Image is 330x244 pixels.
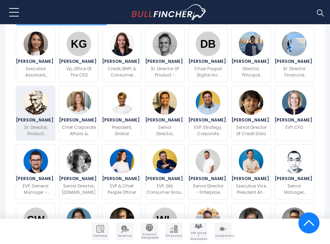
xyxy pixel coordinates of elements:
a: Sandro Martins [PERSON_NAME] Senior Director Of Credit Data [231,86,271,141]
a: Frank Keller [PERSON_NAME] EVP, General Manager – Large Enterprise & Merchant Platform Group [16,144,55,199]
a: Yuchen Zhang [PERSON_NAME] Senior Manager, Venmo Credit Risk Strategy [275,144,314,199]
p: Senior Manager, Venmo Credit Risk Strategy [279,183,310,196]
img: Yuchen Zhang [282,149,307,173]
img: Jose Fernandez da Ponte [110,207,134,232]
img: Shezad Morani [23,90,48,115]
img: Wei Lin Lee [153,207,177,232]
p: EVP, General Manager – Large Enterprise & Merchant Platform Group [20,183,51,196]
img: Liza Contreras [23,32,48,56]
a: Diego Scotti [PERSON_NAME] EVP, GM, Consumer Group & Global Marketing & Communications [145,144,185,199]
a: Suzan Kereere [PERSON_NAME] President, Global Markets [102,86,142,141]
a: Avinesh Reddy [PERSON_NAME] Senior Director - Enterprise Post-processing [188,144,228,199]
a: Srini Venkatesan [PERSON_NAME] Executive Vice President And Chief Technology Officer [231,144,271,199]
a: Company Overview [92,223,109,240]
a: Federico Merino [PERSON_NAME] Sr. Director Of Product - Onboarding & App Engagement [145,27,185,82]
a: Company Product/Geography [141,223,158,240]
a: Shezad Morani [PERSON_NAME] Sr. Director, Product Design - Consumer [16,86,55,141]
a: Amy Bonitatibus [PERSON_NAME] Chief Corporate Affairs & Communications Officer [59,86,99,141]
p: Credit, BNPL & Consumer Marketing Manager [107,66,137,78]
p: Chief Corporate Affairs & Communications Officer [60,124,98,137]
p: Senior Director, [DOMAIN_NAME] [62,183,96,196]
p: Executive Assistant, Office Of The CEO [20,66,51,78]
img: Avinesh Reddy [196,149,220,173]
span: [PERSON_NAME] [59,59,99,64]
span: [PERSON_NAME] [275,118,314,122]
p: Sr. Director Of Product - Onboarding & App Engagement [150,66,180,78]
img: David Bennett [196,32,220,56]
img: Deepak Gandham [239,32,263,56]
p: EVP, GM, Consumer Group & Global Marketing & Communications [146,183,184,196]
p: EVP & Chief People Officer [107,183,137,196]
p: Senior Director - Enterprise Post-processing [193,183,223,196]
p: Chair Paypal Digital Inc. Board [193,66,223,78]
a: Company Employees [190,223,207,240]
span: [PERSON_NAME] [102,59,142,64]
a: Kausik Rajgopal [PERSON_NAME] EVP, Strategy, Corporate Development & Partnerships [188,86,228,141]
img: Chao Han [239,207,263,232]
span: [PERSON_NAME] [16,59,55,64]
span: Product / Geography [141,233,157,239]
img: Zunaid Siddique [153,90,177,115]
a: Company Competitors [214,223,232,240]
p: Sr. Director, Product Design - Consumer [20,124,51,137]
p: Executive Vice President And Chief Technology Officer [236,183,267,196]
p: Senior Director Of Credit Data [236,124,267,137]
img: Sandipan Chatterjee [282,207,307,232]
img: Kelsie Gwin [67,32,91,56]
span: [PERSON_NAME] [275,177,314,181]
a: Lucie Hyde [PERSON_NAME] Senior Director, [DOMAIN_NAME] [59,144,99,199]
img: Jamie Miller [282,90,307,115]
span: [PERSON_NAME] [145,177,185,181]
span: [PERSON_NAME] [188,118,228,122]
a: Go to homepage [132,4,207,20]
span: [PERSON_NAME] [231,118,271,122]
img: Jane Ayers [110,32,134,56]
p: President, Global Markets [107,124,137,137]
a: Isabel Cruz [PERSON_NAME] EVP & Chief People Officer [102,144,142,199]
a: Liza Contreras [PERSON_NAME] Executive Assistant, Office Of The CEO [16,27,55,82]
img: Srini Venkatesan [239,149,263,173]
span: [PERSON_NAME] [59,118,99,122]
span: [PERSON_NAME] [231,177,271,181]
img: Michelle Gill [67,207,91,232]
img: Sandro Martins [239,90,263,115]
a: David Bennett [PERSON_NAME] Chair Paypal Digital Inc. Board [188,27,228,82]
a: Kash Hathi [PERSON_NAME] Sr. Director Financial Technologies [275,27,314,82]
img: Amy Bonitatibus [67,90,91,115]
p: Senior Director, Engineering | Distinguished Architect [150,124,180,137]
span: [PERSON_NAME] [145,59,185,64]
span: Revenue [117,235,133,237]
img: Kash Hathi [282,32,307,56]
span: [PERSON_NAME] [59,177,99,181]
p: Director, Principal Architect - Security Architecture [236,66,267,78]
span: [PERSON_NAME] [16,177,55,181]
a: Company Revenue [116,223,134,240]
span: [PERSON_NAME] [188,177,228,181]
span: Competitors [215,235,231,237]
span: [PERSON_NAME] [16,118,55,122]
p: Sr. Director Financial Technologies [279,66,310,78]
img: Lucie Hyde [67,149,91,173]
img: Isabel Cruz [110,149,134,173]
a: Jamie Miller [PERSON_NAME] EVP, CFO [275,86,314,141]
span: [PERSON_NAME] [275,59,314,64]
a: Zunaid Siddique [PERSON_NAME] Senior Director, Engineering | Distinguished Architect [145,86,185,141]
a: Kelsie Gwin [PERSON_NAME] Vp, Office Of The CEO [59,27,99,82]
span: CEO Salary / Employees [190,232,207,240]
img: Suzan Kereere [110,90,134,115]
img: Frank Keller [23,149,48,173]
p: Vp, Office Of The CEO [63,66,94,78]
a: Jane Ayers [PERSON_NAME] Credit, BNPL & Consumer Marketing Manager [102,27,142,82]
img: Kausik Rajgopal [196,90,220,115]
span: [PERSON_NAME] [188,59,228,64]
img: Raktim Mitra [196,207,220,232]
span: [PERSON_NAME] [145,118,185,122]
a: Company Financials [165,223,183,240]
img: Diego Scotti [153,149,177,173]
span: Financials [166,235,182,237]
span: [PERSON_NAME] [102,177,142,181]
span: [PERSON_NAME] [231,59,271,64]
p: EVP, CFO [285,124,303,131]
a: Deepak Gandham [PERSON_NAME] Director, Principal Architect - Security Architecture [231,27,271,82]
img: Federico Merino [153,32,177,56]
